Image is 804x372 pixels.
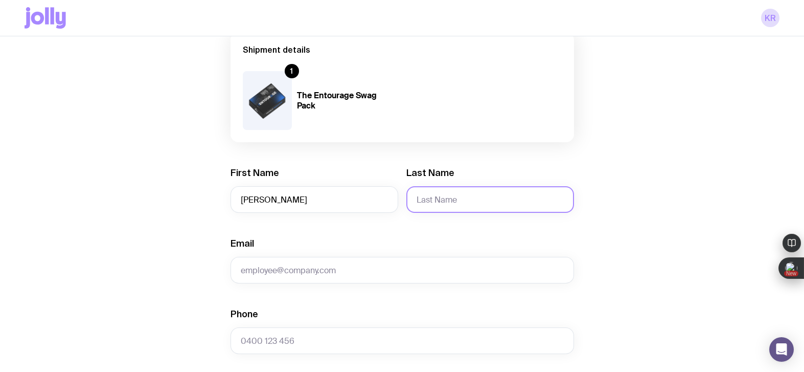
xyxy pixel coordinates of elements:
input: First Name [231,186,398,213]
h2: Shipment details [243,45,562,55]
label: Email [231,237,254,250]
label: First Name [231,167,279,179]
input: 0400 123 456 [231,327,574,354]
h4: The Entourage Swag Pack [297,91,396,111]
label: Phone [231,308,258,320]
label: Last Name [406,167,454,179]
input: Last Name [406,186,574,213]
input: employee@company.com [231,257,574,283]
div: 1 [285,64,299,78]
div: Open Intercom Messenger [769,337,794,362]
a: KR [761,9,779,27]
